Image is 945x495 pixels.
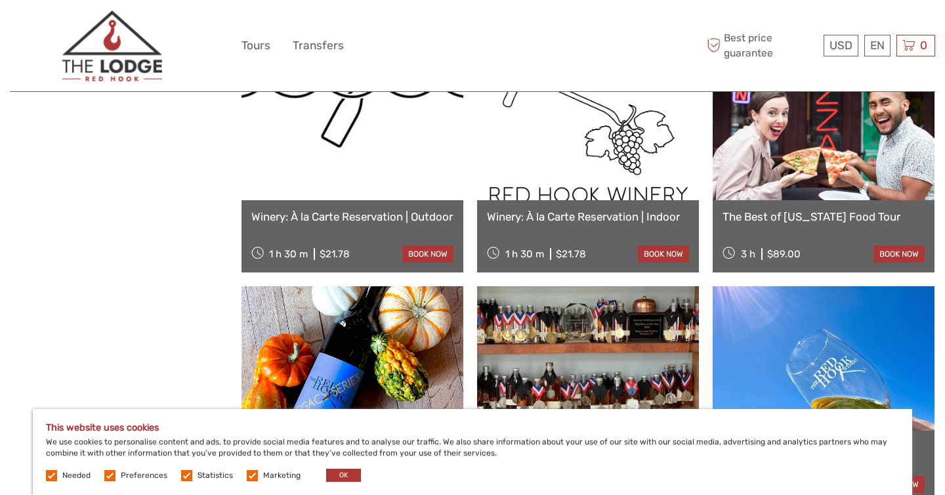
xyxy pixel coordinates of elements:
h5: This website uses cookies [46,422,899,433]
a: book now [402,246,453,263]
span: 1 h 30 m [269,248,308,260]
label: Statistics [198,470,233,481]
button: OK [326,469,361,482]
div: $21.78 [320,248,350,260]
img: 3372-446ee131-1f5f-44bb-ab65-b016f9bed1fb_logo_big.png [62,10,162,81]
label: Needed [62,470,91,481]
p: We're away right now. Please check back later! [18,23,148,33]
a: Winery: À la Carte Reservation | Outdoor [251,210,453,223]
div: EN [864,35,891,56]
span: USD [829,39,852,52]
div: $89.00 [767,248,801,260]
label: Marketing [263,470,301,481]
label: Preferences [121,470,167,481]
button: Open LiveChat chat widget [151,20,167,36]
span: 0 [918,39,929,52]
a: Winery: À la Carte Reservation | Indoor [487,210,689,223]
a: book now [873,246,925,263]
a: Tours [241,36,270,55]
span: 1 h 30 m [505,248,544,260]
a: Transfers [293,36,344,55]
a: The Best of [US_STATE] Food Tour [723,210,925,223]
a: book now [638,246,689,263]
div: $21.78 [556,248,586,260]
span: 3 h [741,248,755,260]
div: We use cookies to personalise content and ads, to provide social media features and to analyse ou... [33,409,912,495]
span: Best price guarantee [704,31,821,60]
